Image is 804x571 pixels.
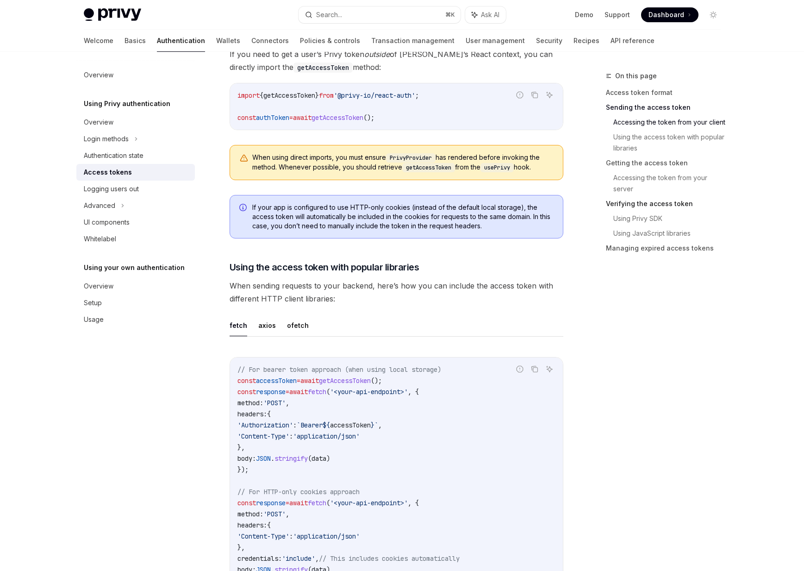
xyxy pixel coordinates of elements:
span: 'application/json' [293,532,360,540]
span: authToken [256,113,289,122]
span: If your app is configured to use HTTP-only cookies (instead of the default local storage), the ac... [252,203,554,231]
span: method: [237,399,263,407]
span: { [267,410,271,418]
div: Access tokens [84,167,132,178]
a: Basics [125,30,146,52]
a: Connectors [251,30,289,52]
span: JSON [256,454,271,463]
button: Ask AI [543,89,555,101]
span: : [289,532,293,540]
div: Overview [84,117,113,128]
a: API reference [611,30,654,52]
span: }); [237,465,249,474]
a: Getting the access token [606,156,728,170]
span: , [286,510,289,518]
a: Recipes [573,30,599,52]
span: 'POST' [263,510,286,518]
a: Dashboard [641,7,698,22]
span: headers: [237,521,267,529]
span: When sending requests to your backend, here’s how you can include the access token with different... [230,279,563,305]
a: Setup [76,295,195,311]
span: (); [371,376,382,385]
span: // For HTTP-only cookies approach [237,488,360,496]
span: , { [408,388,419,396]
span: When using direct imports, you must ensure has rendered before invoking the method. Whenever poss... [252,153,554,172]
code: getAccessToken [293,63,353,73]
button: Search...⌘K [299,6,461,23]
div: Advanced [84,200,115,211]
div: Search... [316,9,342,20]
span: response [256,499,286,507]
a: Verifying the access token [606,196,728,211]
span: = [289,113,293,122]
button: Copy the contents from the code block [529,363,541,375]
a: Authentication state [76,147,195,164]
a: Support [605,10,630,19]
a: Wallets [216,30,240,52]
a: Logging users out [76,181,195,197]
code: getAccessToken [402,163,455,172]
span: '<your-api-endpoint>' [330,388,408,396]
span: response [256,388,286,396]
div: Login methods [84,133,129,144]
a: Overview [76,278,195,295]
span: const [237,388,256,396]
a: Access tokens [76,164,195,181]
a: Authentication [157,30,205,52]
span: getAccessToken [319,376,371,385]
div: Logging users out [84,183,139,195]
code: usePrivy [480,163,514,172]
span: ( [326,499,330,507]
h5: Using Privy authentication [84,98,170,109]
span: : [289,432,293,440]
button: Ask AI [465,6,506,23]
span: const [237,376,256,385]
img: light logo [84,8,141,21]
div: Overview [84,281,113,292]
div: Overview [84,69,113,81]
span: = [286,499,289,507]
span: await [293,113,312,122]
span: // For bearer token approach (when using local storage) [237,365,441,374]
span: await [289,388,308,396]
span: ) [326,454,330,463]
span: 'Content-Type' [237,532,289,540]
span: Using the access token with popular libraries [230,261,419,274]
span: method: [237,510,263,518]
span: from [319,91,334,100]
button: Report incorrect code [514,363,526,375]
a: Accessing the token from your client [613,115,728,130]
span: data [312,454,326,463]
button: Toggle dark mode [706,7,721,22]
button: Ask AI [543,363,555,375]
span: On this page [615,70,657,82]
a: Transaction management [371,30,455,52]
span: (); [363,113,374,122]
span: credentials: [237,554,282,563]
span: If you need to get a user’s Privy token of [PERSON_NAME]’s React context, you can directly import... [230,48,563,74]
span: '@privy-io/react-auth' [334,91,415,100]
a: Usage [76,311,195,328]
span: headers: [237,410,267,418]
em: outside [364,50,390,59]
span: { [260,91,263,100]
a: Accessing the token from your server [613,170,728,196]
span: const [237,499,256,507]
span: import [237,91,260,100]
h5: Using your own authentication [84,262,185,273]
span: accessToken [256,376,297,385]
span: await [289,499,308,507]
a: Using JavaScript libraries [613,226,728,241]
div: UI components [84,217,130,228]
span: ${ [323,421,330,429]
span: Ask AI [481,10,499,19]
span: 'POST' [263,399,286,407]
span: ⌘ K [445,11,455,19]
button: ofetch [287,314,309,336]
span: fetch [308,388,326,396]
span: '<your-api-endpoint>' [330,499,408,507]
span: , [286,399,289,407]
span: } [371,421,374,429]
span: = [297,376,300,385]
div: Authentication state [84,150,143,161]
